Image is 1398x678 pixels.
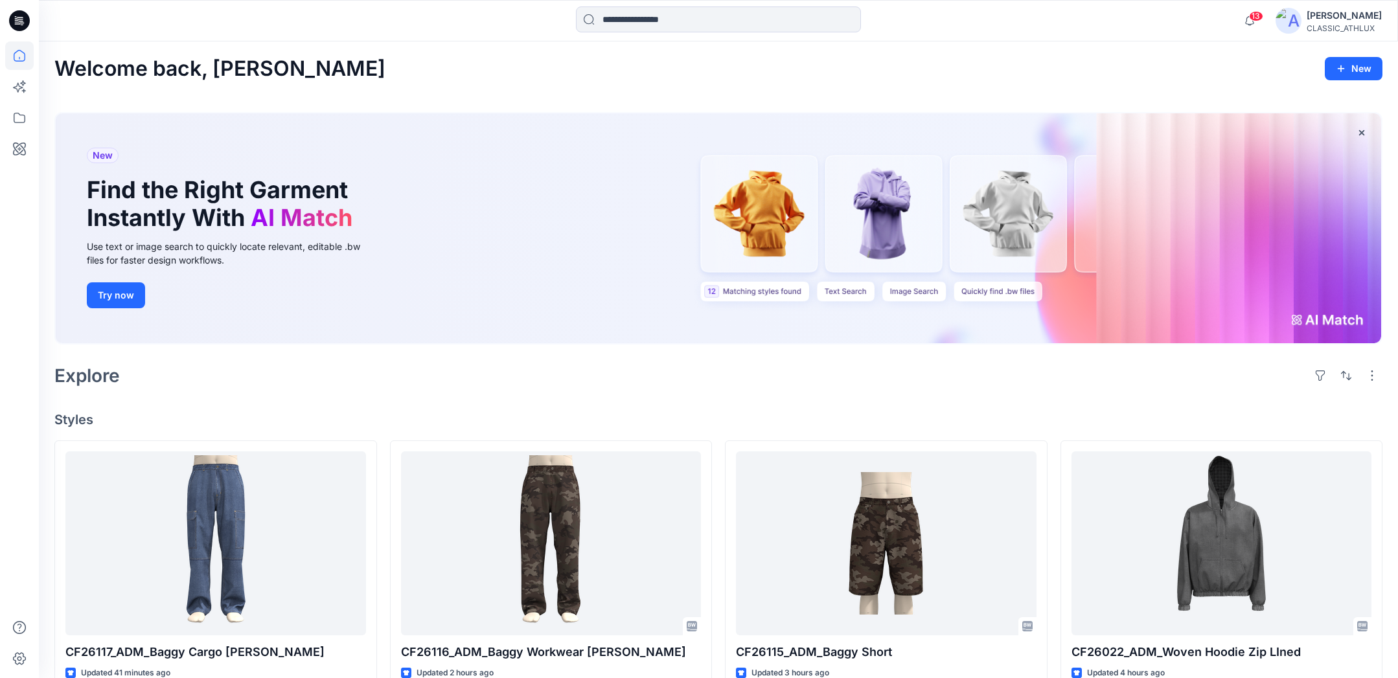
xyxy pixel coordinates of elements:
[93,148,113,163] span: New
[54,412,1382,427] h4: Styles
[87,282,145,308] button: Try now
[736,451,1037,636] a: CF26115_ADM_Baggy Short
[401,643,702,661] p: CF26116_ADM_Baggy Workwear [PERSON_NAME]
[401,451,702,636] a: CF26116_ADM_Baggy Workwear Jean
[54,57,385,81] h2: Welcome back, [PERSON_NAME]
[65,643,366,661] p: CF26117_ADM_Baggy Cargo [PERSON_NAME]
[65,451,366,636] a: CF26117_ADM_Baggy Cargo Jean
[87,240,378,267] div: Use text or image search to quickly locate relevant, editable .bw files for faster design workflows.
[736,643,1037,661] p: CF26115_ADM_Baggy Short
[87,176,359,232] h1: Find the Right Garment Instantly With
[251,203,352,232] span: AI Match
[54,365,120,386] h2: Explore
[1071,451,1372,636] a: CF26022_ADM_Woven Hoodie Zip LIned
[1307,8,1382,23] div: [PERSON_NAME]
[1276,8,1301,34] img: avatar
[1307,23,1382,33] div: CLASSIC_ATHLUX
[1249,11,1263,21] span: 13
[1071,643,1372,661] p: CF26022_ADM_Woven Hoodie Zip LIned
[1325,57,1382,80] button: New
